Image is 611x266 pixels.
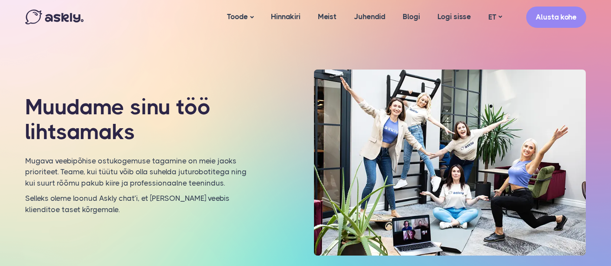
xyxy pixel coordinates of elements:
[480,11,511,23] a: ET
[25,156,249,189] p: Mugava veebipõhise ostukogemuse tagamine on meie jaoks prioriteet. Teame, kui tüütu võib olla suh...
[25,95,249,145] h1: Muudame sinu töö lihtsamaks
[526,7,586,28] a: Alusta kohe
[25,10,83,24] img: Askly
[25,193,249,215] p: Selleks oleme loonud Askly chat’i, et [PERSON_NAME] veebis klienditoe taset kõrgemale.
